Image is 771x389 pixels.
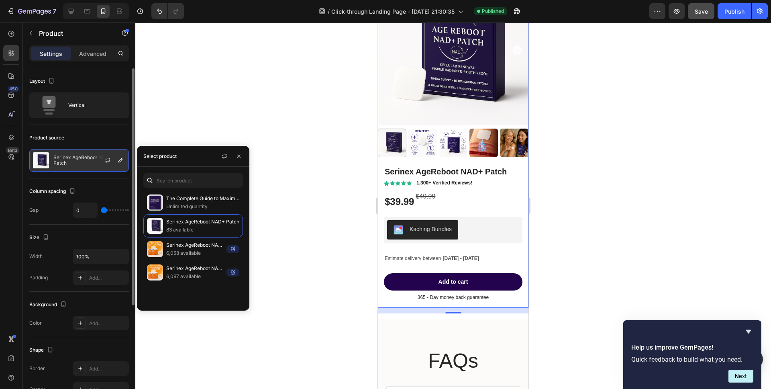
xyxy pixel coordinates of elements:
p: Advanced [79,49,106,58]
img: collections [147,194,163,211]
p: Quick feedback to build what you need. [631,356,753,363]
div: Size [29,232,51,243]
input: Auto [73,249,128,264]
div: Layout [29,76,56,87]
div: Help us improve GemPages! [631,327,753,383]
button: Save [688,3,714,19]
p: Serinex AgeReboot NAD+ Patch [53,155,125,166]
button: Publish [718,3,751,19]
p: 7 [53,6,56,16]
button: Hide survey [744,327,753,336]
div: Color [29,319,42,327]
h2: Help us improve GemPages! [631,343,753,352]
span: / [328,7,330,16]
div: Vertical [68,96,117,115]
div: Beta [6,147,19,154]
span: Save [695,8,708,15]
span: Click-through Landing Page - [DATE] 21:30:35 [331,7,455,16]
p: Serinex AgeReboot NAD+ Patch™ [166,264,223,272]
div: Width [29,253,43,260]
input: Auto [73,203,97,217]
div: Add... [89,320,127,327]
button: 7 [3,3,60,19]
div: Column spacing [29,186,77,197]
button: Next question [728,370,753,383]
div: 450 [8,86,19,92]
div: Select product [143,153,177,160]
p: Settings [40,49,62,58]
p: 6,058 available [166,249,223,257]
div: Border [29,365,45,372]
input: Search in Settings & Advanced [143,173,243,188]
p: 83 available [166,226,239,234]
div: Gap [29,207,39,214]
div: Undo/Redo [151,3,184,19]
p: Serinex AgeReboot NAD+ Patch [166,218,239,226]
div: Add... [89,274,127,282]
div: Padding [29,274,48,281]
div: Add... [89,365,127,373]
div: Product source [29,134,64,141]
p: Serinex AgeReboot NAD+ Patch™ [166,241,223,249]
div: Publish [724,7,744,16]
div: Shape [29,345,55,356]
p: Product [39,29,107,38]
div: Background [29,299,68,310]
img: collections [147,241,163,257]
img: product feature img [33,152,49,168]
img: collections [147,264,163,280]
span: Published [482,8,504,15]
p: Unlimited quantity [166,203,239,211]
iframe: Design area [378,23,528,389]
img: collections [147,218,163,234]
p: 6,097 available [166,272,223,280]
p: The Complete Guide to Maximizing Your NAD+ Patch Results [166,194,239,203]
